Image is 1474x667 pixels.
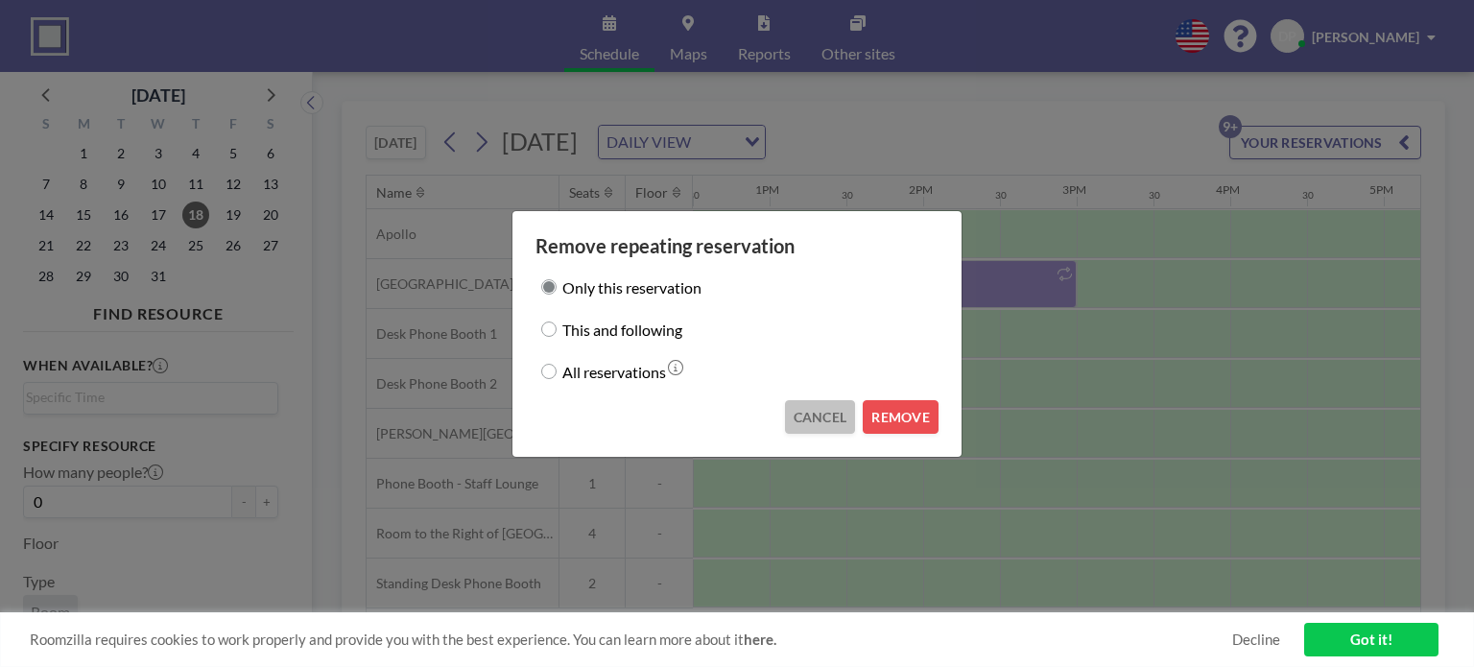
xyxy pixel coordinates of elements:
[1304,623,1438,656] a: Got it!
[562,316,682,343] label: This and following
[1232,631,1280,649] a: Decline
[535,234,939,258] h3: Remove repeating reservation
[744,631,776,648] a: here.
[562,274,701,300] label: Only this reservation
[785,400,856,434] button: CANCEL
[30,631,1232,649] span: Roomzilla requires cookies to work properly and provide you with the best experience. You can lea...
[562,358,666,385] label: All reservations
[863,400,939,434] button: REMOVE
